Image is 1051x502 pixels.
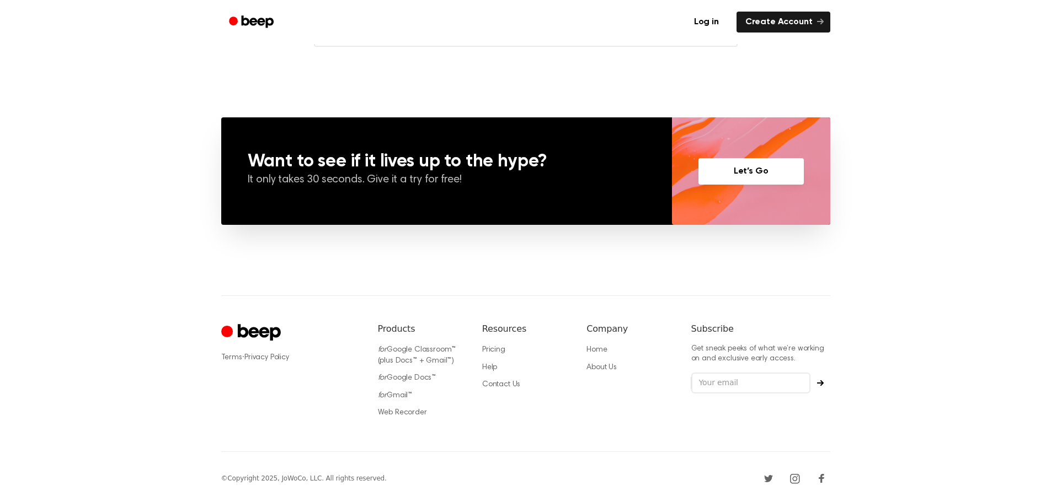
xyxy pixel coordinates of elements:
[586,364,617,371] a: About Us
[813,469,830,487] a: Facebook
[586,322,673,336] h6: Company
[378,374,387,382] i: for
[221,322,284,344] a: Cruip
[691,373,810,393] input: Your email
[698,158,804,185] a: Let’s Go
[482,346,505,354] a: Pricing
[244,354,289,361] a: Privacy Policy
[810,380,830,386] button: Subscribe
[482,381,520,388] a: Contact Us
[691,344,830,364] p: Get sneak peeks of what we’re working on and exclusive early access.
[378,346,387,354] i: for
[482,364,497,371] a: Help
[221,12,284,33] a: Beep
[786,469,804,487] a: Instagram
[248,153,645,170] h3: Want to see if it lives up to the hype?
[378,346,456,365] a: forGoogle Classroom™ (plus Docs™ + Gmail™)
[221,354,242,361] a: Terms
[691,322,830,336] h6: Subscribe
[221,352,360,363] div: ·
[683,9,730,35] a: Log in
[378,409,427,417] a: Web Recorder
[221,473,387,483] div: © Copyright 2025, JoWoCo, LLC. All rights reserved.
[378,322,465,336] h6: Products
[378,392,413,400] a: forGmail™
[248,172,645,188] p: It only takes 30 seconds. Give it a try for free!
[482,322,569,336] h6: Resources
[378,374,436,382] a: forGoogle Docs™
[586,346,607,354] a: Home
[737,12,830,33] a: Create Account
[378,392,387,400] i: for
[760,469,777,487] a: Twitter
